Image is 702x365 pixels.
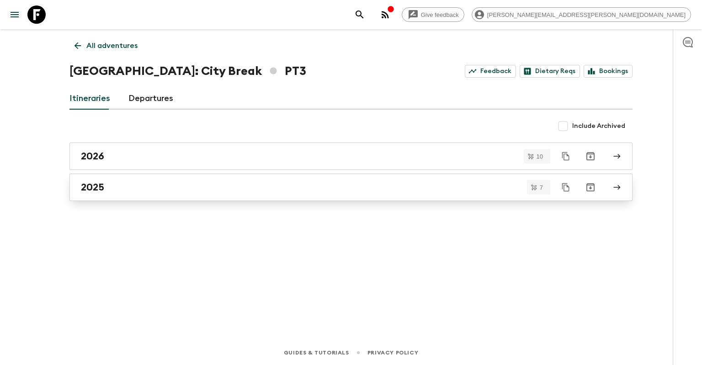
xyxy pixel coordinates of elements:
[367,348,418,358] a: Privacy Policy
[284,348,349,358] a: Guides & Tutorials
[416,11,464,18] span: Give feedback
[520,65,580,78] a: Dietary Reqs
[581,147,600,165] button: Archive
[584,65,633,78] a: Bookings
[69,143,633,170] a: 2026
[531,153,548,159] span: 10
[572,122,625,131] span: Include Archived
[465,65,516,78] a: Feedback
[534,185,548,190] span: 7
[69,88,110,110] a: Itineraries
[5,5,24,24] button: menu
[69,62,306,80] h1: [GEOGRAPHIC_DATA]: City Break PT3
[69,174,633,201] a: 2025
[69,37,143,55] a: All adventures
[81,181,104,193] h2: 2025
[482,11,691,18] span: [PERSON_NAME][EMAIL_ADDRESS][PERSON_NAME][DOMAIN_NAME]
[581,178,600,196] button: Archive
[81,150,104,162] h2: 2026
[86,40,138,51] p: All adventures
[351,5,369,24] button: search adventures
[558,179,574,196] button: Duplicate
[558,148,574,164] button: Duplicate
[128,88,173,110] a: Departures
[472,7,691,22] div: [PERSON_NAME][EMAIL_ADDRESS][PERSON_NAME][DOMAIN_NAME]
[402,7,464,22] a: Give feedback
